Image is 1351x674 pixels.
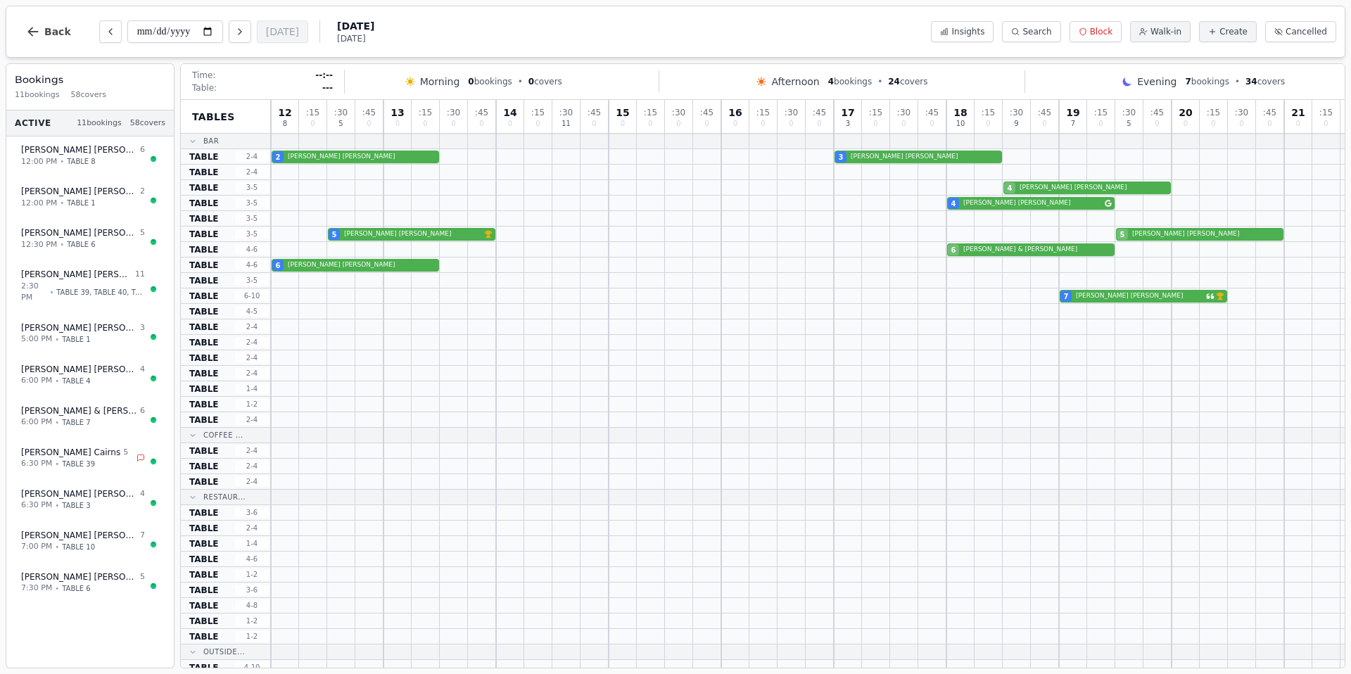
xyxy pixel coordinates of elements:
span: 3 - 5 [235,229,269,239]
span: TABLE 10 [62,542,95,552]
span: Active [15,117,51,129]
span: [PERSON_NAME] [PERSON_NAME] [288,152,439,162]
span: : 30 [897,108,911,117]
span: TABLE [189,260,219,271]
span: TABLE [189,399,219,410]
span: 6:30 PM [21,500,52,511]
span: TABLE [189,306,219,317]
span: 5 [123,447,128,459]
span: 0 [310,120,315,127]
button: [PERSON_NAME] [PERSON_NAME]112:30 PM•TABLE 39, TABLE 40, TABLE 41 [12,261,168,312]
span: Cancelled [1286,26,1327,37]
span: 11 bookings [77,117,122,129]
span: TABLE [189,523,219,534]
span: 6 [140,144,145,156]
span: : 30 [672,108,685,117]
span: bookings [828,76,872,87]
span: [PERSON_NAME] [PERSON_NAME] [288,260,439,270]
span: TABLE 6 [67,239,95,250]
span: TABLE 1 [62,334,90,345]
button: Walk-in [1130,21,1191,42]
span: 2 [140,186,145,198]
span: 0 [508,120,512,127]
button: [PERSON_NAME] [PERSON_NAME]512:30 PM•TABLE 6 [12,220,168,258]
span: TABLE [189,538,219,549]
span: 1 - 4 [235,383,269,394]
span: TABLE [189,554,219,565]
span: [PERSON_NAME] & [PERSON_NAME] [963,245,1115,255]
span: : 15 [644,108,657,117]
span: TABLE 39 [62,459,95,469]
span: [PERSON_NAME] [PERSON_NAME] [963,198,1102,208]
span: Table: [192,82,217,94]
span: 15 [616,108,629,117]
span: Walk-in [1150,26,1181,37]
span: 16 [728,108,742,117]
span: : 45 [475,108,488,117]
button: [DATE] [257,20,308,43]
span: OUTSIDE... [203,647,245,657]
span: --- [322,82,333,94]
span: 0 [1267,120,1271,127]
span: 5 [338,120,343,127]
span: 58 covers [130,117,165,129]
span: Time: [192,70,215,81]
span: --:-- [315,70,333,81]
button: Back [15,15,82,49]
span: TABLE [189,337,219,348]
span: 7:00 PM [21,541,52,553]
span: 4 [951,198,956,209]
button: Next day [229,20,251,43]
span: [PERSON_NAME] [PERSON_NAME] [21,227,137,239]
span: 0 [1239,120,1243,127]
span: 2 - 4 [235,445,269,456]
span: 0 [986,120,990,127]
span: 0 [367,120,371,127]
span: • [55,376,59,386]
span: [PERSON_NAME] [PERSON_NAME] [1132,229,1283,239]
span: 2 - 4 [235,461,269,471]
span: [PERSON_NAME] [PERSON_NAME] [344,229,481,239]
span: TABLE [189,569,219,580]
span: [PERSON_NAME] [PERSON_NAME] [21,269,132,280]
span: 17 [841,108,854,117]
span: TABLE [189,476,219,488]
span: 2 - 4 [235,476,269,487]
span: 4 - 5 [235,306,269,317]
span: [PERSON_NAME] [PERSON_NAME] [21,144,137,155]
span: 11 bookings [15,89,60,101]
span: : 15 [1207,108,1220,117]
span: • [877,76,882,87]
span: : 30 [559,108,573,117]
span: [PERSON_NAME] [PERSON_NAME] [851,152,1002,162]
span: Create [1219,26,1248,37]
span: 3 - 6 [235,585,269,595]
span: 4 [140,364,145,376]
span: 5 [140,227,145,239]
span: • [55,459,59,469]
span: : 15 [869,108,882,117]
span: 0 [395,120,400,127]
span: 3 [839,152,844,163]
span: 0 [676,120,680,127]
span: 0 [451,120,455,127]
span: TABLE 3 [62,500,90,511]
span: 2 - 4 [235,337,269,348]
span: : 15 [531,108,545,117]
span: • [55,583,59,594]
span: 19 [1066,108,1079,117]
button: [PERSON_NAME] & [PERSON_NAME]66:00 PM•TABLE 7 [12,398,168,436]
svg: Customer message [1206,292,1214,300]
span: 11 [135,269,145,281]
span: bookings [468,76,512,87]
span: 1 - 2 [235,569,269,580]
span: 0 [1296,120,1300,127]
button: Insights [931,21,994,42]
span: : 45 [813,108,826,117]
span: 0 [648,120,652,127]
span: 0 [817,120,821,127]
span: TABLE [189,616,219,627]
span: [PERSON_NAME] [PERSON_NAME] [1020,183,1171,193]
span: [DATE] [337,33,374,44]
button: [PERSON_NAME] [PERSON_NAME]46:30 PM•TABLE 3 [12,481,168,519]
